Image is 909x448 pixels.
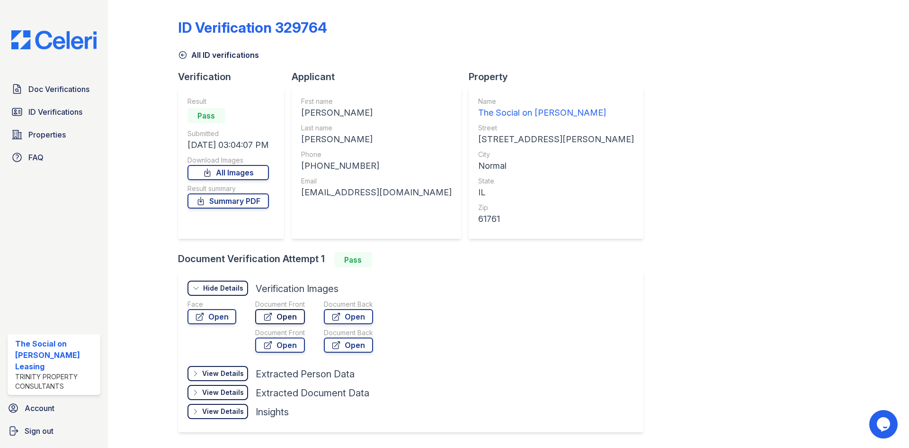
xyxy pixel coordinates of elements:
[187,184,269,193] div: Result summary
[28,83,89,95] span: Doc Verifications
[203,283,243,293] div: Hide Details
[301,123,452,133] div: Last name
[478,203,634,212] div: Zip
[478,176,634,186] div: State
[8,148,100,167] a: FAQ
[255,300,305,309] div: Document Front
[187,108,225,123] div: Pass
[187,138,269,152] div: [DATE] 03:04:07 PM
[28,106,82,118] span: ID Verifications
[301,97,452,106] div: First name
[324,309,373,324] a: Open
[292,70,469,83] div: Applicant
[478,133,634,146] div: [STREET_ADDRESS][PERSON_NAME]
[256,386,369,400] div: Extracted Document Data
[478,159,634,173] div: Normal
[178,19,327,36] div: ID Verification 329764
[4,399,104,418] a: Account
[478,123,634,133] div: Street
[334,252,372,267] div: Pass
[187,129,269,138] div: Submitted
[15,372,97,391] div: Trinity Property Consultants
[28,129,66,140] span: Properties
[4,421,104,440] a: Sign out
[478,212,634,226] div: 61761
[301,133,452,146] div: [PERSON_NAME]
[301,159,452,173] div: [PHONE_NUMBER]
[187,193,269,209] a: Summary PDF
[478,150,634,159] div: City
[25,402,54,414] span: Account
[178,70,292,83] div: Verification
[324,338,373,353] a: Open
[187,300,236,309] div: Face
[25,425,53,437] span: Sign out
[255,338,305,353] a: Open
[478,97,634,119] a: Name The Social on [PERSON_NAME]
[28,152,44,163] span: FAQ
[324,300,373,309] div: Document Back
[301,176,452,186] div: Email
[8,102,100,121] a: ID Verifications
[187,165,269,180] a: All Images
[255,309,305,324] a: Open
[187,309,236,324] a: Open
[469,70,651,83] div: Property
[869,410,900,439] iframe: chat widget
[187,97,269,106] div: Result
[15,338,97,372] div: The Social on [PERSON_NAME] Leasing
[256,367,355,381] div: Extracted Person Data
[301,106,452,119] div: [PERSON_NAME]
[256,405,289,419] div: Insights
[324,328,373,338] div: Document Back
[202,388,244,397] div: View Details
[187,155,269,165] div: Download Images
[4,30,104,49] img: CE_Logo_Blue-a8612792a0a2168367f1c8372b55b34899dd931a85d93a1a3d3e32e68fde9ad4.png
[178,49,259,61] a: All ID verifications
[478,186,634,199] div: IL
[8,80,100,99] a: Doc Verifications
[301,186,452,199] div: [EMAIL_ADDRESS][DOMAIN_NAME]
[256,282,339,295] div: Verification Images
[301,150,452,159] div: Phone
[8,125,100,144] a: Properties
[478,97,634,106] div: Name
[202,407,244,416] div: View Details
[178,252,651,267] div: Document Verification Attempt 1
[255,328,305,338] div: Document Front
[202,369,244,378] div: View Details
[478,106,634,119] div: The Social on [PERSON_NAME]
